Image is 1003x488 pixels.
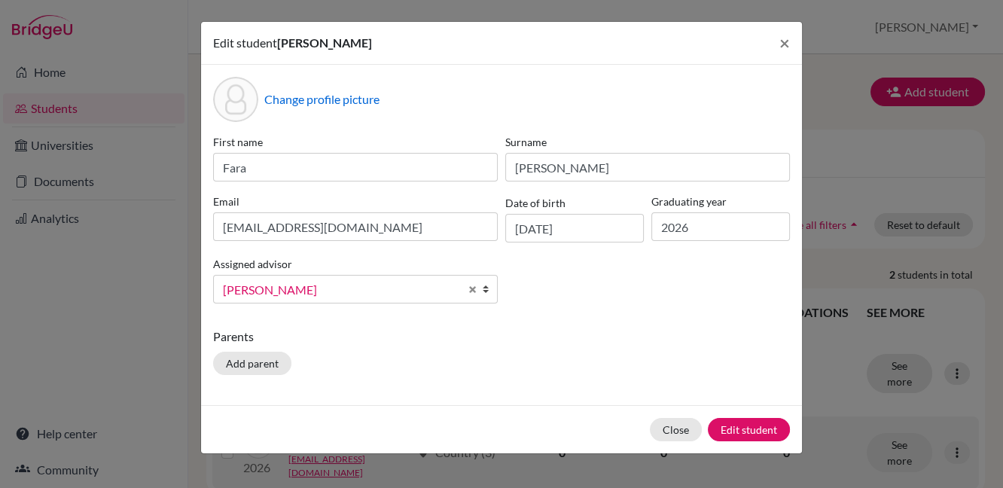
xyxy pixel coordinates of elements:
[505,214,644,242] input: dd/mm/yyyy
[651,194,790,209] label: Graduating year
[213,35,277,50] span: Edit student
[708,418,790,441] button: Edit student
[767,22,802,64] button: Close
[213,194,498,209] label: Email
[277,35,372,50] span: [PERSON_NAME]
[650,418,702,441] button: Close
[213,328,790,346] p: Parents
[213,256,292,272] label: Assigned advisor
[505,195,566,211] label: Date of birth
[213,77,258,122] div: Profile picture
[223,280,459,300] span: [PERSON_NAME]
[213,352,291,375] button: Add parent
[779,32,790,53] span: ×
[213,134,498,150] label: First name
[505,134,790,150] label: Surname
